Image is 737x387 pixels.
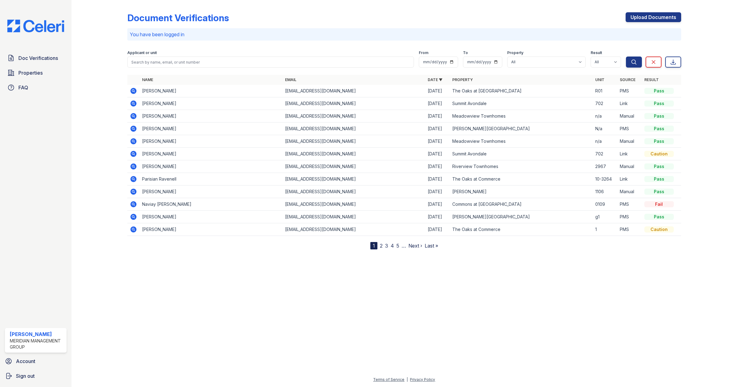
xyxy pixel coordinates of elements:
[644,189,674,195] div: Pass
[450,223,593,236] td: The Oaks at Commerce
[617,135,642,148] td: Manual
[593,198,617,211] td: 0109
[140,160,283,173] td: [PERSON_NAME]
[142,77,153,82] a: Name
[644,163,674,170] div: Pass
[18,84,28,91] span: FAQ
[283,135,426,148] td: [EMAIL_ADDRESS][DOMAIN_NAME]
[450,135,593,148] td: Meadowview Townhomes
[140,135,283,148] td: [PERSON_NAME]
[285,77,296,82] a: Email
[140,110,283,123] td: [PERSON_NAME]
[140,123,283,135] td: [PERSON_NAME]
[130,31,679,38] p: You have been logged in
[127,57,414,68] input: Search by name, email, or unit number
[283,198,426,211] td: [EMAIL_ADDRESS][DOMAIN_NAME]
[283,110,426,123] td: [EMAIL_ADDRESS][DOMAIN_NAME]
[140,198,283,211] td: Naviay [PERSON_NAME]
[450,211,593,223] td: [PERSON_NAME][GEOGRAPHIC_DATA]
[283,97,426,110] td: [EMAIL_ADDRESS][DOMAIN_NAME]
[644,201,674,207] div: Fail
[2,20,69,32] img: CE_Logo_Blue-a8612792a0a2168367f1c8372b55b34899dd931a85d93a1a3d3e32e68fde9ad4.png
[593,110,617,123] td: n/a
[617,85,642,97] td: PMS
[644,100,674,107] div: Pass
[450,173,593,186] td: The Oaks at Commerce
[644,151,674,157] div: Caution
[425,211,450,223] td: [DATE]
[617,211,642,223] td: PMS
[5,81,67,94] a: FAQ
[283,223,426,236] td: [EMAIL_ADDRESS][DOMAIN_NAME]
[450,123,593,135] td: [PERSON_NAME][GEOGRAPHIC_DATA]
[5,52,67,64] a: Doc Verifications
[373,377,404,382] a: Terms of Service
[283,173,426,186] td: [EMAIL_ADDRESS][DOMAIN_NAME]
[18,69,43,76] span: Properties
[425,123,450,135] td: [DATE]
[2,370,69,382] a: Sign out
[617,186,642,198] td: Manual
[593,173,617,186] td: 10-3264
[370,242,377,249] div: 1
[644,77,659,82] a: Result
[644,113,674,119] div: Pass
[593,85,617,97] td: R01
[16,358,35,365] span: Account
[425,198,450,211] td: [DATE]
[425,173,450,186] td: [DATE]
[380,243,383,249] a: 2
[140,173,283,186] td: Parisian Ravenell
[425,85,450,97] td: [DATE]
[617,148,642,160] td: Link
[283,123,426,135] td: [EMAIL_ADDRESS][DOMAIN_NAME]
[10,330,64,338] div: [PERSON_NAME]
[385,243,388,249] a: 3
[593,160,617,173] td: 2967
[617,160,642,173] td: Manual
[626,12,681,22] a: Upload Documents
[283,186,426,198] td: [EMAIL_ADDRESS][DOMAIN_NAME]
[450,148,593,160] td: Summit Avondale
[140,223,283,236] td: [PERSON_NAME]
[644,176,674,182] div: Pass
[283,211,426,223] td: [EMAIL_ADDRESS][DOMAIN_NAME]
[425,223,450,236] td: [DATE]
[10,338,64,350] div: Meridian Management Group
[644,88,674,94] div: Pass
[428,77,442,82] a: Date ▼
[140,97,283,110] td: [PERSON_NAME]
[425,110,450,123] td: [DATE]
[452,77,473,82] a: Property
[140,85,283,97] td: [PERSON_NAME]
[617,110,642,123] td: Manual
[507,50,523,55] label: Property
[644,138,674,144] div: Pass
[595,77,604,82] a: Unit
[450,97,593,110] td: Summit Avondale
[127,12,229,23] div: Document Verifications
[140,211,283,223] td: [PERSON_NAME]
[593,135,617,148] td: n/a
[617,123,642,135] td: PMS
[450,85,593,97] td: The Oaks at [GEOGRAPHIC_DATA]
[16,372,35,380] span: Sign out
[425,243,438,249] a: Last »
[425,148,450,160] td: [DATE]
[620,77,635,82] a: Source
[593,97,617,110] td: 702
[450,186,593,198] td: [PERSON_NAME]
[593,186,617,198] td: 1106
[425,160,450,173] td: [DATE]
[617,97,642,110] td: Link
[425,135,450,148] td: [DATE]
[644,214,674,220] div: Pass
[450,110,593,123] td: Meadowview Townhomes
[140,148,283,160] td: [PERSON_NAME]
[283,148,426,160] td: [EMAIL_ADDRESS][DOMAIN_NAME]
[593,148,617,160] td: 702
[410,377,435,382] a: Privacy Policy
[593,211,617,223] td: g1
[18,54,58,62] span: Doc Verifications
